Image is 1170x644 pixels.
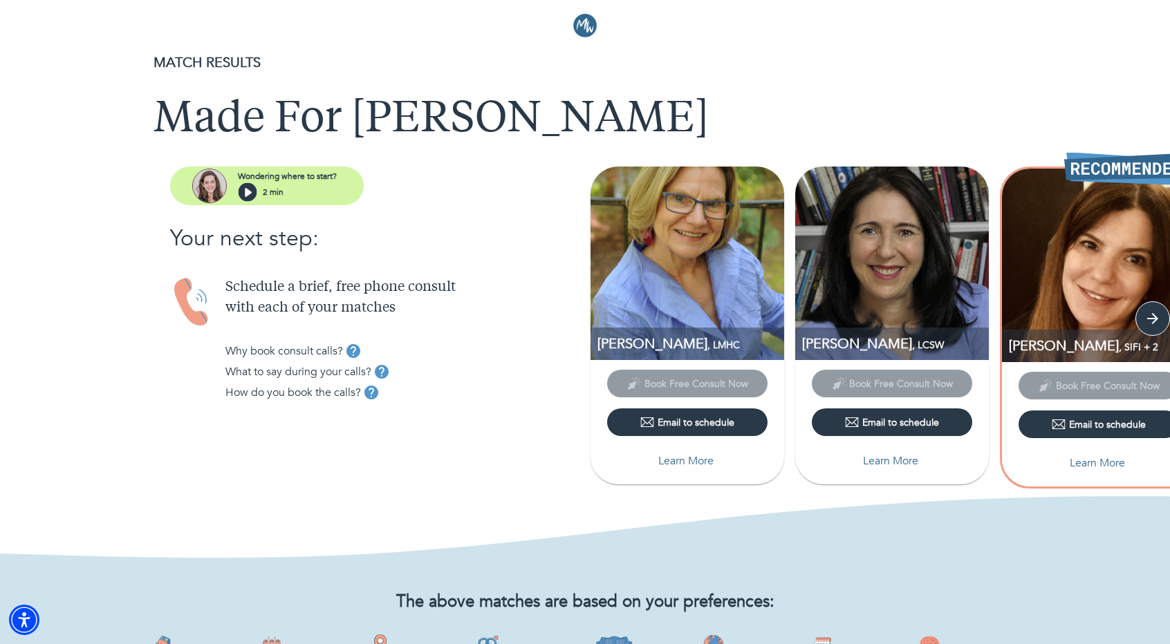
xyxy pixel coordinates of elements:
[343,341,364,361] button: tooltip
[225,384,361,401] p: How do you book the calls?
[361,382,382,403] button: tooltip
[170,167,364,205] button: assistantWondering where to start?2 min
[1119,341,1158,354] span: , SIFI + 2
[658,453,714,469] p: Learn More
[225,343,343,359] p: Why book consult calls?
[225,277,585,319] p: Schedule a brief, free phone consult with each of your matches
[591,167,784,360] img: Cynthia Luft profile
[154,592,1016,612] h2: The above matches are based on your preferences:
[812,408,972,436] button: Email to schedule
[707,339,740,352] span: , LMHC
[371,361,392,382] button: tooltip
[170,277,214,328] img: Handset
[812,447,972,475] button: Learn More
[607,447,768,475] button: Learn More
[192,169,227,203] img: assistant
[154,53,1016,73] p: MATCH RESULTS
[170,222,585,255] p: Your next step:
[154,95,1016,145] h1: Made For [PERSON_NAME]
[912,339,944,352] span: , LCSW
[640,415,734,429] div: Email to schedule
[863,453,918,469] p: Learn More
[607,377,768,390] span: This provider has not yet shared their calendar link. Please email the provider to schedule
[1070,455,1125,471] p: Learn More
[802,334,989,353] p: LCSW
[573,14,597,37] img: Logo
[812,377,972,390] span: This provider has not yet shared their calendar link. Please email the provider to schedule
[597,334,784,353] p: LMHC
[845,415,939,429] div: Email to schedule
[263,186,284,198] p: 2 min
[225,363,371,380] p: What to say during your calls?
[795,167,989,360] img: Lucy Prager profile
[607,408,768,436] button: Email to schedule
[238,170,337,182] p: Wondering where to start?
[1052,417,1146,431] div: Email to schedule
[9,605,39,635] div: Accessibility Menu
